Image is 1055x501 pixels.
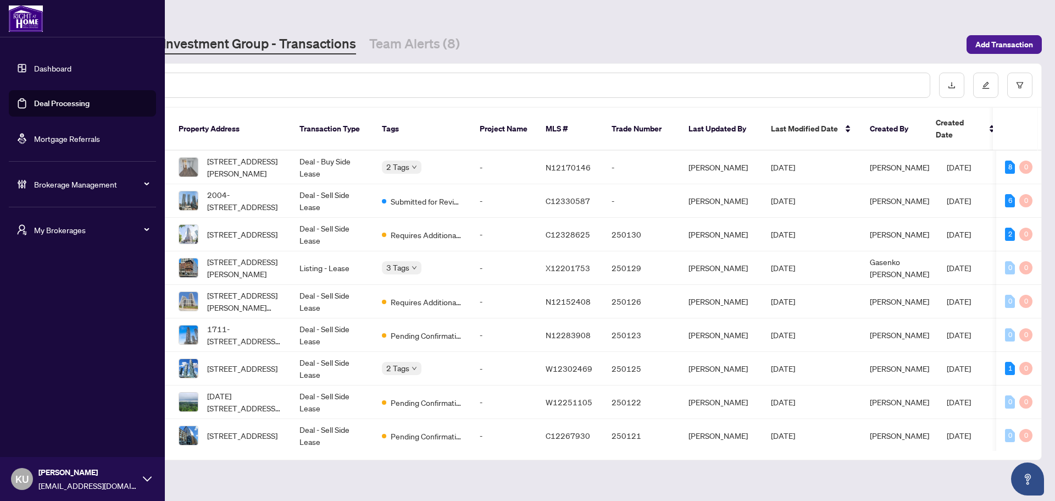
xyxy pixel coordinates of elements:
[471,151,537,184] td: -
[207,155,282,179] span: [STREET_ADDRESS][PERSON_NAME]
[603,151,680,184] td: -
[1005,362,1015,375] div: 1
[1019,261,1032,274] div: 0
[179,393,198,411] img: thumbnail-img
[771,296,795,306] span: [DATE]
[179,225,198,244] img: thumbnail-img
[38,480,137,492] span: [EMAIL_ADDRESS][DOMAIN_NAME]
[391,229,462,241] span: Requires Additional Docs
[982,81,990,89] span: edit
[291,108,373,151] th: Transaction Type
[771,196,795,206] span: [DATE]
[546,330,591,340] span: N12283908
[1005,228,1015,241] div: 2
[207,323,282,347] span: 1711-[STREET_ADDRESS][PERSON_NAME][PERSON_NAME]
[1019,328,1032,342] div: 0
[771,162,795,172] span: [DATE]
[771,229,795,239] span: [DATE]
[179,191,198,210] img: thumbnail-img
[386,161,409,173] span: 2 Tags
[207,362,277,375] span: [STREET_ADDRESS]
[947,397,971,407] span: [DATE]
[680,386,762,419] td: [PERSON_NAME]
[870,196,929,206] span: [PERSON_NAME]
[603,285,680,318] td: 250126
[1011,463,1044,496] button: Open asap
[9,5,43,32] img: logo
[412,164,417,170] span: down
[34,134,100,144] a: Mortgage Referrals
[870,296,929,306] span: [PERSON_NAME]
[947,296,971,306] span: [DATE]
[170,108,291,151] th: Property Address
[936,117,982,141] span: Created Date
[1005,328,1015,342] div: 0
[1019,395,1032,409] div: 0
[973,73,998,98] button: edit
[34,224,148,236] span: My Brokerages
[291,386,373,419] td: Deal - Sell Side Lease
[291,218,373,251] td: Deal - Sell Side Lease
[291,251,373,285] td: Listing - Lease
[771,330,795,340] span: [DATE]
[207,189,282,213] span: 2004-[STREET_ADDRESS]
[680,218,762,251] td: [PERSON_NAME]
[471,184,537,218] td: -
[391,329,462,342] span: Pending Confirmation of Closing
[1019,161,1032,174] div: 0
[975,36,1033,53] span: Add Transaction
[207,256,282,280] span: [STREET_ADDRESS][PERSON_NAME]
[771,123,838,135] span: Last Modified Date
[1005,295,1015,308] div: 0
[680,151,762,184] td: [PERSON_NAME]
[207,430,277,442] span: [STREET_ADDRESS]
[546,364,592,373] span: W12302469
[947,330,971,340] span: [DATE]
[391,397,462,409] span: Pending Confirmation of Closing
[15,471,29,487] span: KU
[291,285,373,318] td: Deal - Sell Side Lease
[471,108,537,151] th: Project Name
[947,196,971,206] span: [DATE]
[870,431,929,441] span: [PERSON_NAME]
[546,397,592,407] span: W12251105
[1019,295,1032,308] div: 0
[947,162,971,172] span: [DATE]
[546,229,590,239] span: C12328625
[369,35,460,54] a: Team Alerts (8)
[546,431,590,441] span: C12267930
[870,397,929,407] span: [PERSON_NAME]
[391,296,462,308] span: Requires Additional Docs
[870,257,929,279] span: Gasenko [PERSON_NAME]
[546,162,591,172] span: N12170146
[771,431,795,441] span: [DATE]
[207,228,277,240] span: [STREET_ADDRESS]
[291,184,373,218] td: Deal - Sell Side Lease
[870,364,929,373] span: [PERSON_NAME]
[603,251,680,285] td: 250129
[680,108,762,151] th: Last Updated By
[391,430,462,442] span: Pending Confirmation of Closing
[861,108,927,151] th: Created By
[680,419,762,453] td: [PERSON_NAME]
[1005,194,1015,207] div: 6
[373,108,471,151] th: Tags
[771,397,795,407] span: [DATE]
[179,426,198,445] img: thumbnail-img
[57,35,356,54] a: [PERSON_NAME] Investment Group - Transactions
[412,366,417,371] span: down
[546,196,590,206] span: C12330587
[471,318,537,352] td: -
[771,263,795,273] span: [DATE]
[1019,429,1032,442] div: 0
[870,330,929,340] span: [PERSON_NAME]
[179,258,198,277] img: thumbnail-img
[34,63,71,73] a: Dashboard
[967,35,1042,54] button: Add Transaction
[1007,73,1032,98] button: filter
[870,162,929,172] span: [PERSON_NAME]
[680,352,762,386] td: [PERSON_NAME]
[927,108,1004,151] th: Created Date
[947,364,971,373] span: [DATE]
[471,218,537,251] td: -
